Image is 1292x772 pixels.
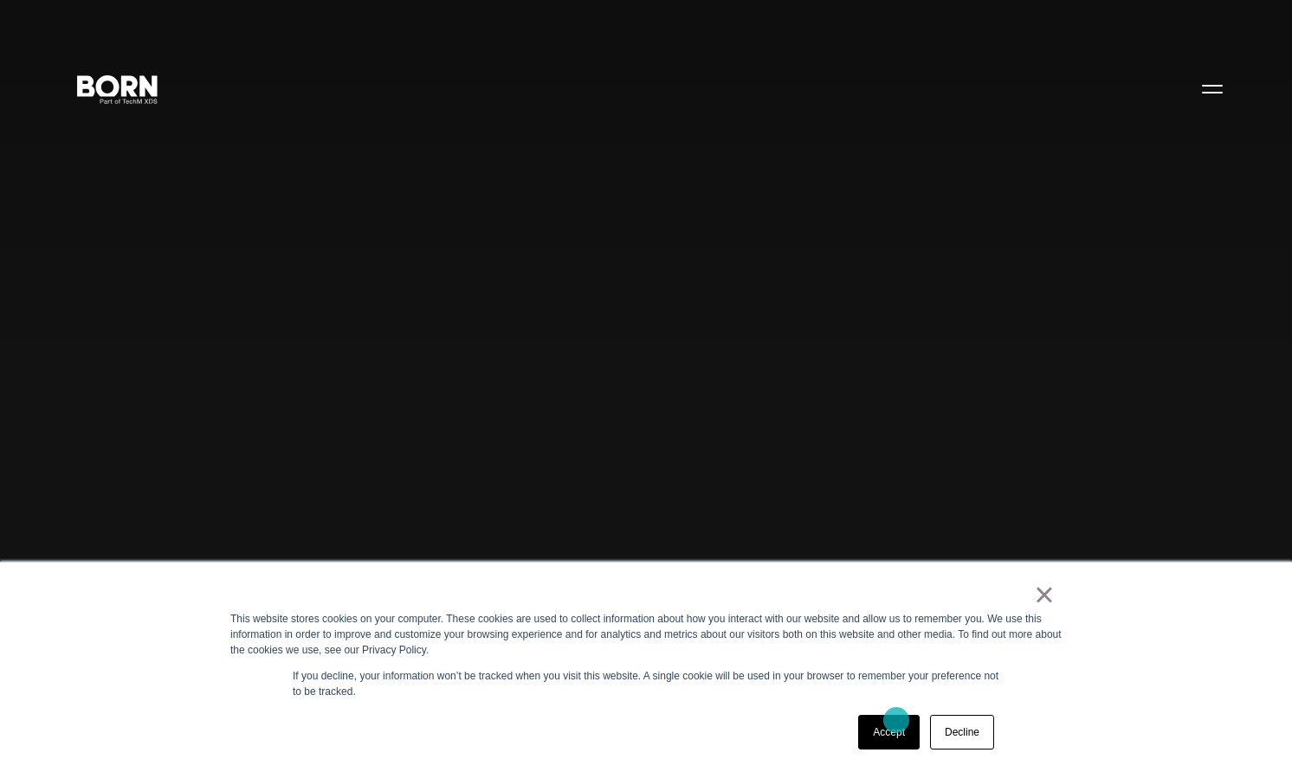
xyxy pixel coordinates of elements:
a: Decline [930,715,994,749]
a: Accept [858,715,920,749]
button: Open [1192,70,1233,106]
div: This website stores cookies on your computer. These cookies are used to collect information about... [230,611,1062,658]
p: If you decline, your information won’t be tracked when you visit this website. A single cookie wi... [293,668,999,699]
a: × [1034,587,1055,602]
